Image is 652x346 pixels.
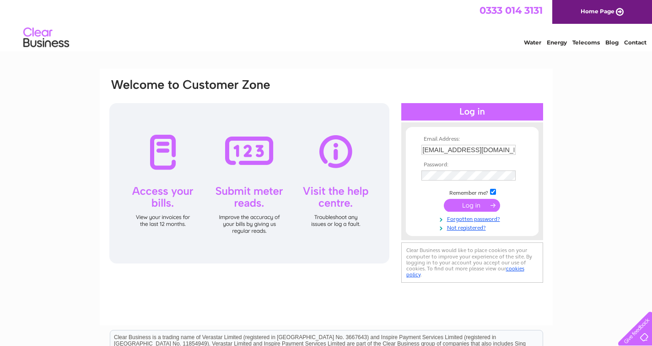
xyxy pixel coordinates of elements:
a: Forgotten password? [421,214,525,223]
a: Water [524,39,541,46]
div: Clear Business would like to place cookies on your computer to improve your experience of the sit... [401,242,543,282]
a: Telecoms [572,39,600,46]
a: Blog [605,39,619,46]
a: 0333 014 3131 [480,5,543,16]
th: Password: [419,162,525,168]
a: cookies policy [406,265,524,278]
a: Energy [547,39,567,46]
td: Remember me? [419,187,525,197]
input: Submit [444,199,500,212]
img: logo.png [23,24,70,52]
a: Contact [624,39,647,46]
a: Not registered? [421,223,525,231]
th: Email Address: [419,136,525,143]
div: Clear Business is a trading name of Verastar Limited (registered in [GEOGRAPHIC_DATA] No. 3667643... [110,5,543,44]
